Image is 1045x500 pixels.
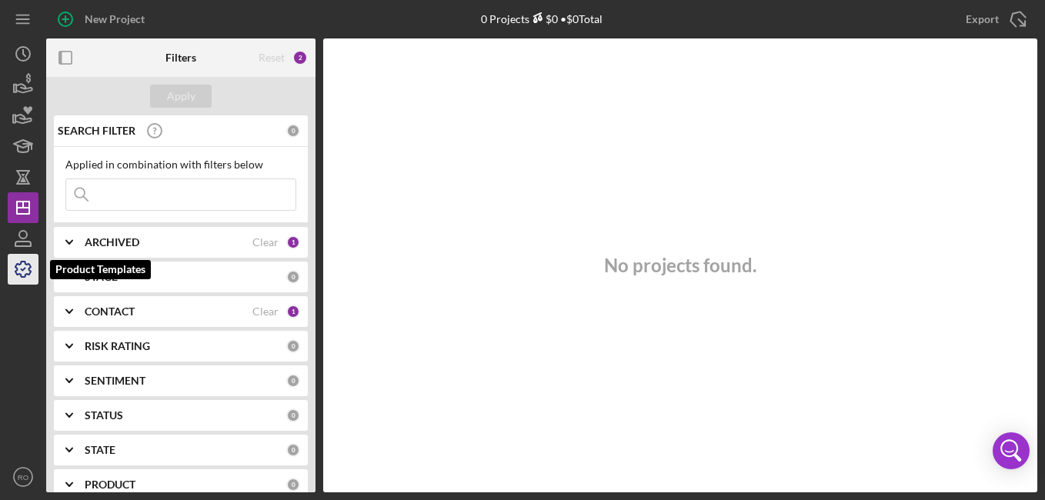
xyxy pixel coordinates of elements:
b: Filters [165,52,196,64]
b: RISK RATING [85,340,150,352]
b: ARCHIVED [85,236,139,248]
div: 0 Projects • $0 Total [481,12,603,25]
div: New Project [85,4,145,35]
b: SEARCH FILTER [58,125,135,137]
button: Apply [150,85,212,108]
div: 0 [286,270,300,284]
button: New Project [46,4,160,35]
div: 0 [286,443,300,457]
div: Apply [167,85,195,108]
b: PRODUCT [85,478,135,491]
button: RO [8,462,38,492]
div: 1 [286,235,300,249]
h3: No projects found. [604,255,756,276]
button: Export [950,4,1037,35]
b: SENTIMENT [85,375,145,387]
b: STATUS [85,409,123,422]
div: 0 [286,339,300,353]
b: CONTACT [85,305,135,318]
div: 0 [286,374,300,388]
text: RO [18,473,28,482]
div: Clear [252,305,279,318]
div: Reset [259,52,285,64]
div: 0 [286,478,300,492]
div: $0 [529,12,558,25]
div: 0 [286,124,300,138]
div: Applied in combination with filters below [65,158,296,171]
b: STATE [85,444,115,456]
div: Clear [252,236,279,248]
div: 2 [292,50,308,65]
div: 0 [286,408,300,422]
div: Export [966,4,999,35]
div: Open Intercom Messenger [993,432,1030,469]
div: 1 [286,305,300,318]
b: STAGE [85,271,118,283]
